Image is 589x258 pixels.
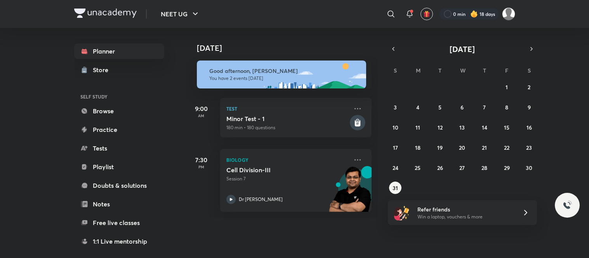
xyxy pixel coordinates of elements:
abbr: August 2, 2025 [528,83,530,91]
button: August 30, 2025 [523,161,535,174]
h5: Cell Division-III [226,166,323,174]
p: Biology [226,155,348,164]
abbr: August 22, 2025 [504,144,509,151]
button: August 31, 2025 [389,182,401,194]
button: August 24, 2025 [389,161,401,174]
abbr: August 12, 2025 [438,124,443,131]
span: [DATE] [450,44,475,54]
abbr: Saturday [528,67,531,74]
abbr: August 13, 2025 [459,124,465,131]
h5: 7:30 [186,155,217,164]
abbr: August 26, 2025 [437,164,443,171]
abbr: Monday [416,67,420,74]
button: August 21, 2025 [478,141,491,154]
button: August 1, 2025 [500,81,513,93]
h4: [DATE] [197,43,379,53]
a: Free live classes [74,215,164,230]
button: August 20, 2025 [456,141,468,154]
p: AM [186,113,217,118]
abbr: August 28, 2025 [481,164,487,171]
button: August 25, 2025 [412,161,424,174]
button: [DATE] [399,43,526,54]
img: unacademy [329,166,372,220]
img: Company Logo [74,9,137,18]
p: Win a laptop, vouchers & more [417,213,513,220]
abbr: Thursday [483,67,486,74]
abbr: August 14, 2025 [482,124,487,131]
abbr: August 1, 2025 [506,83,508,91]
a: Playlist [74,159,164,175]
abbr: August 4, 2025 [416,104,419,111]
abbr: Friday [505,67,508,74]
button: August 4, 2025 [412,101,424,113]
button: August 12, 2025 [434,121,446,133]
h5: Minor Test - 1 [226,115,348,123]
abbr: August 27, 2025 [459,164,465,171]
abbr: August 6, 2025 [460,104,464,111]
p: Test [226,104,348,113]
button: August 7, 2025 [478,101,491,113]
button: August 13, 2025 [456,121,468,133]
abbr: Wednesday [460,67,466,74]
button: August 9, 2025 [523,101,535,113]
abbr: August 20, 2025 [459,144,465,151]
p: Dr [PERSON_NAME] [239,196,283,203]
img: referral [394,205,410,220]
button: NEET UG [156,6,205,22]
abbr: August 25, 2025 [415,164,420,171]
button: August 18, 2025 [412,141,424,154]
h6: SELF STUDY [74,90,164,103]
img: Amisha Rani [502,7,515,21]
abbr: August 11, 2025 [415,124,420,131]
abbr: August 31, 2025 [393,184,398,192]
p: 180 min • 180 questions [226,124,348,131]
button: August 11, 2025 [412,121,424,133]
p: You have 2 events [DATE] [209,75,359,81]
abbr: August 9, 2025 [528,104,531,111]
abbr: August 30, 2025 [526,164,532,171]
button: August 8, 2025 [500,101,513,113]
button: August 16, 2025 [523,121,535,133]
a: Tests [74,140,164,156]
p: PM [186,164,217,169]
abbr: August 8, 2025 [505,104,508,111]
abbr: August 3, 2025 [394,104,397,111]
a: Notes [74,196,164,212]
button: August 14, 2025 [478,121,491,133]
a: Store [74,62,164,78]
abbr: August 19, 2025 [437,144,443,151]
h6: Refer friends [417,205,513,213]
abbr: August 15, 2025 [504,124,509,131]
h6: Good afternoon, [PERSON_NAME] [209,68,359,74]
abbr: August 24, 2025 [393,164,398,171]
button: avatar [420,8,433,20]
button: August 2, 2025 [523,81,535,93]
abbr: August 7, 2025 [483,104,486,111]
abbr: August 21, 2025 [482,144,487,151]
button: August 3, 2025 [389,101,401,113]
a: 1:1 Live mentorship [74,234,164,249]
button: August 5, 2025 [434,101,446,113]
abbr: August 16, 2025 [526,124,532,131]
img: streak [470,10,478,18]
abbr: August 29, 2025 [504,164,510,171]
a: Browse [74,103,164,119]
abbr: Tuesday [438,67,441,74]
button: August 23, 2025 [523,141,535,154]
img: avatar [423,10,430,17]
button: August 27, 2025 [456,161,468,174]
div: Store [93,65,113,74]
a: Doubts & solutions [74,178,164,193]
abbr: August 23, 2025 [526,144,532,151]
button: August 22, 2025 [500,141,513,154]
abbr: August 17, 2025 [393,144,398,151]
p: Session 7 [226,175,348,182]
h5: 9:00 [186,104,217,113]
img: afternoon [197,61,366,88]
abbr: Sunday [394,67,397,74]
button: August 26, 2025 [434,161,446,174]
button: August 6, 2025 [456,101,468,113]
button: August 15, 2025 [500,121,513,133]
a: Company Logo [74,9,137,20]
button: August 17, 2025 [389,141,401,154]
